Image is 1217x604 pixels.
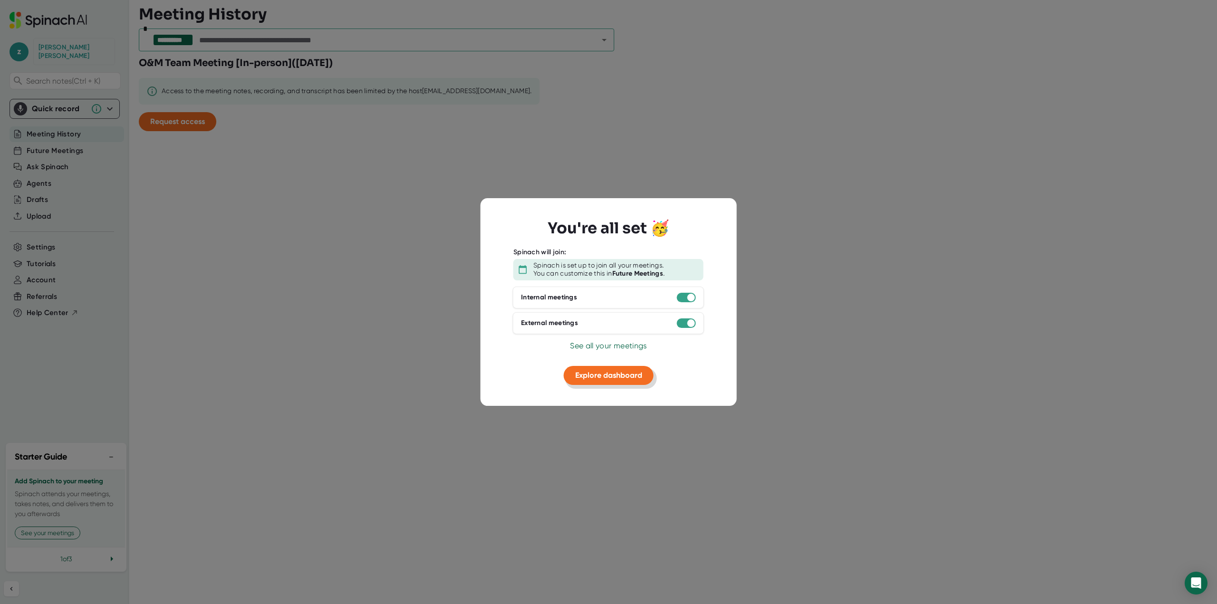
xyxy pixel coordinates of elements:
[564,366,654,385] button: Explore dashboard
[521,293,577,302] div: Internal meetings
[548,219,669,237] h3: You're all set 🥳
[533,269,665,278] div: You can customize this in .
[575,371,642,380] span: Explore dashboard
[1185,572,1207,594] div: Open Intercom Messenger
[521,319,578,327] div: External meetings
[612,269,664,278] b: Future Meetings
[533,261,664,270] div: Spinach is set up to join all your meetings.
[570,340,647,352] button: See all your meetings
[513,248,566,257] div: Spinach will join:
[570,341,647,350] span: See all your meetings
